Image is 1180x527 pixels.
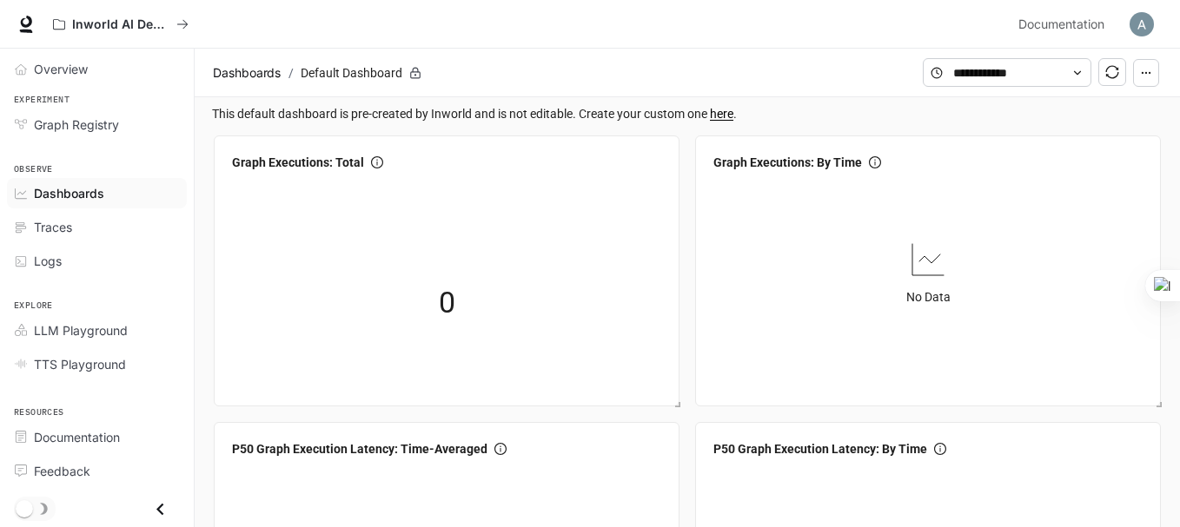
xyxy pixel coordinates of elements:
button: User avatar [1124,7,1159,42]
span: info-circle [494,443,507,455]
span: Documentation [34,428,120,446]
span: Dark mode toggle [16,498,33,517]
span: info-circle [371,156,383,168]
span: Logs [34,252,62,270]
a: Traces [7,212,187,242]
a: Documentation [1011,7,1117,42]
span: Dashboards [34,184,104,202]
a: here [710,107,733,121]
img: User avatar [1130,12,1154,36]
span: Graph Executions: Total [232,153,364,172]
span: Documentation [1018,14,1104,36]
span: Traces [34,218,72,236]
a: Dashboards [7,178,187,208]
button: Close drawer [141,491,180,527]
a: Feedback [7,456,187,486]
span: P50 Graph Execution Latency: By Time [713,439,927,458]
span: P50 Graph Execution Latency: Time-Averaged [232,439,487,458]
p: Inworld AI Demos [72,17,169,32]
span: TTS Playground [34,355,126,373]
span: info-circle [869,156,881,168]
a: Logs [7,246,187,276]
span: Feedback [34,462,90,480]
span: Graph Registry [34,115,119,134]
span: / [288,63,294,82]
span: Overview [34,60,88,78]
button: Dashboards [209,63,285,83]
span: sync [1105,65,1119,79]
span: 0 [439,280,455,326]
span: This default dashboard is pre-created by Inworld and is not editable. Create your custom one . [212,104,1166,123]
button: All workspaces [45,7,196,42]
span: Graph Executions: By Time [713,153,862,172]
a: TTS Playground [7,349,187,379]
a: LLM Playground [7,315,187,346]
a: Graph Registry [7,109,187,140]
article: Default Dashboard [297,56,406,89]
a: Documentation [7,422,187,452]
span: LLM Playground [34,321,128,339]
a: Overview [7,54,187,84]
article: No Data [906,287,951,306]
span: Dashboards [213,63,281,83]
span: info-circle [934,443,946,455]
